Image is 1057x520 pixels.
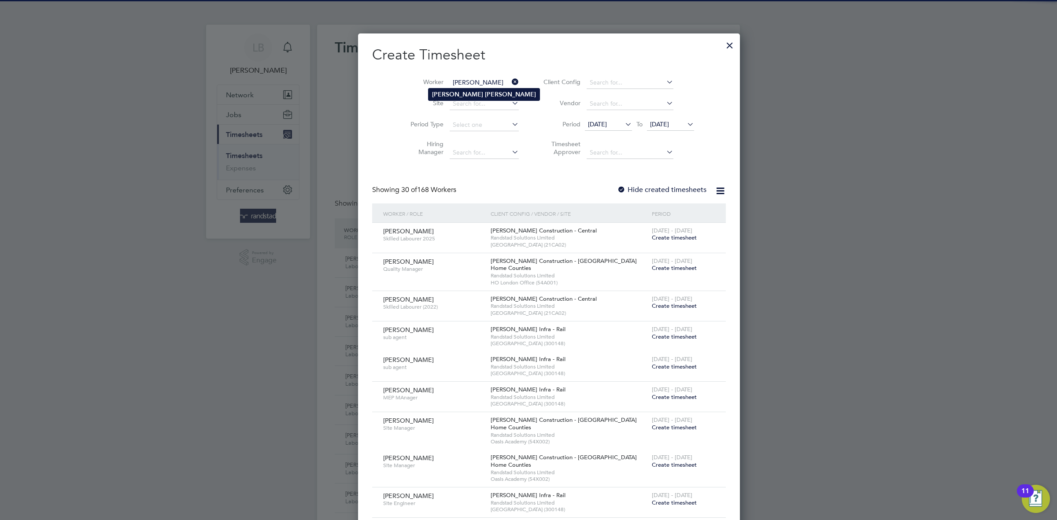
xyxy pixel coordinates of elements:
span: Create timesheet [652,302,697,310]
span: Site Engineer [383,500,484,507]
span: Randstad Solutions Limited [491,499,647,506]
span: [DATE] - [DATE] [652,386,692,393]
span: Randstad Solutions Limited [491,333,647,340]
label: Timesheet Approver [541,140,580,156]
span: [DATE] [588,120,607,128]
span: [DATE] - [DATE] [652,295,692,302]
span: [PERSON_NAME] [383,227,434,235]
input: Search for... [450,147,519,159]
h2: Create Timesheet [372,46,726,64]
span: [PERSON_NAME] Construction - Central [491,227,597,234]
span: Oasis Academy (54X002) [491,438,647,445]
span: [PERSON_NAME] Infra - Rail [491,386,565,393]
span: Create timesheet [652,363,697,370]
span: [PERSON_NAME] Construction - [GEOGRAPHIC_DATA] Home Counties [491,454,637,468]
span: 168 Workers [401,185,456,194]
button: Open Resource Center, 11 new notifications [1022,485,1050,513]
span: [PERSON_NAME] Construction - [GEOGRAPHIC_DATA] Home Counties [491,416,637,431]
label: Client Config [541,78,580,86]
input: Search for... [450,77,519,89]
label: Worker [404,78,443,86]
span: Quality Manager [383,266,484,273]
span: [PERSON_NAME] Infra - Rail [491,491,565,499]
div: Showing [372,185,458,195]
span: Create timesheet [652,499,697,506]
label: Hiring Manager [404,140,443,156]
span: Randstad Solutions Limited [491,363,647,370]
span: [PERSON_NAME] [383,356,434,364]
span: Randstad Solutions Limited [491,394,647,401]
label: Period [541,120,580,128]
span: [DATE] - [DATE] [652,257,692,265]
input: Search for... [587,147,673,159]
span: [DATE] - [DATE] [652,454,692,461]
span: [PERSON_NAME] [383,258,434,266]
span: Skilled Labourer 2025 [383,235,484,242]
label: Site [404,99,443,107]
span: MEP MAnager [383,394,484,401]
span: [PERSON_NAME] [383,454,434,462]
span: [GEOGRAPHIC_DATA] (300148) [491,506,647,513]
span: [PERSON_NAME] Construction - [GEOGRAPHIC_DATA] Home Counties [491,257,637,272]
span: [PERSON_NAME] [383,295,434,303]
span: 30 of [401,185,417,194]
span: Create timesheet [652,424,697,431]
span: [PERSON_NAME] Infra - Rail [491,355,565,363]
span: [PERSON_NAME] Infra - Rail [491,325,565,333]
span: Randstad Solutions Limited [491,234,647,241]
span: Site Manager [383,424,484,431]
span: [DATE] - [DATE] [652,355,692,363]
span: HO London Office (54A001) [491,279,647,286]
span: [GEOGRAPHIC_DATA] (21CA02) [491,310,647,317]
span: [PERSON_NAME] [383,492,434,500]
span: [GEOGRAPHIC_DATA] (300148) [491,370,647,377]
span: [DATE] - [DATE] [652,491,692,499]
span: [DATE] [650,120,669,128]
label: Vendor [541,99,580,107]
span: [GEOGRAPHIC_DATA] (300148) [491,400,647,407]
input: Select one [450,119,519,131]
span: [PERSON_NAME] [383,386,434,394]
label: Hide created timesheets [617,185,706,194]
span: [GEOGRAPHIC_DATA] (300148) [491,340,647,347]
span: [PERSON_NAME] Construction - Central [491,295,597,302]
span: Randstad Solutions Limited [491,469,647,476]
span: sub agent [383,364,484,371]
span: [PERSON_NAME] [383,417,434,424]
input: Search for... [587,98,673,110]
label: Period Type [404,120,443,128]
input: Search for... [450,98,519,110]
span: [DATE] - [DATE] [652,325,692,333]
span: Skilled Labourer (2022) [383,303,484,310]
span: Randstad Solutions Limited [491,431,647,439]
input: Search for... [587,77,673,89]
span: Randstad Solutions Limited [491,272,647,279]
div: Period [650,203,717,224]
span: Create timesheet [652,393,697,401]
span: Create timesheet [652,333,697,340]
span: [DATE] - [DATE] [652,416,692,424]
span: [DATE] - [DATE] [652,227,692,234]
span: [PERSON_NAME] [383,326,434,334]
span: To [634,118,645,130]
span: Oasis Academy (54X002) [491,476,647,483]
span: [GEOGRAPHIC_DATA] (21CA02) [491,241,647,248]
span: sub agent [383,334,484,341]
div: Client Config / Vendor / Site [488,203,650,224]
div: Worker / Role [381,203,488,224]
span: Create timesheet [652,264,697,272]
b: [PERSON_NAME] [485,91,536,98]
div: 11 [1021,491,1029,502]
span: Randstad Solutions Limited [491,302,647,310]
span: Create timesheet [652,234,697,241]
span: Create timesheet [652,461,697,468]
b: [PERSON_NAME] [432,91,483,98]
span: Site Manager [383,462,484,469]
